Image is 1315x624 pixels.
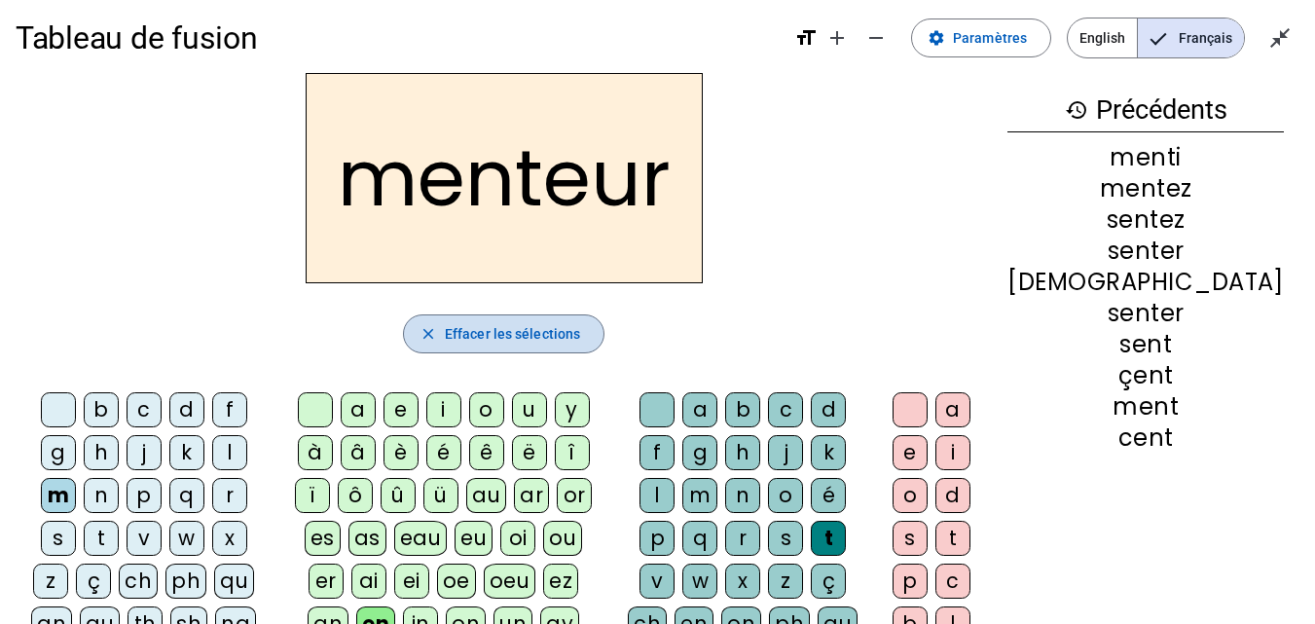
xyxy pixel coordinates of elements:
[127,478,162,513] div: p
[127,435,162,470] div: j
[811,564,846,599] div: ç
[426,435,461,470] div: é
[214,564,254,599] div: qu
[864,26,888,50] mat-icon: remove
[682,392,717,427] div: a
[423,478,458,513] div: ü
[543,564,578,599] div: ez
[639,564,675,599] div: v
[295,478,330,513] div: ï
[1007,146,1284,169] div: menti
[1067,18,1245,58] mat-button-toggle-group: Language selection
[768,478,803,513] div: o
[893,435,928,470] div: e
[469,392,504,427] div: o
[893,521,928,556] div: s
[212,435,247,470] div: l
[298,435,333,470] div: à
[84,392,119,427] div: b
[825,26,849,50] mat-icon: add
[935,392,970,427] div: a
[935,521,970,556] div: t
[512,435,547,470] div: ë
[1007,89,1284,132] h3: Précédents
[500,521,535,556] div: oi
[426,392,461,427] div: i
[127,521,162,556] div: v
[555,392,590,427] div: y
[41,478,76,513] div: m
[33,564,68,599] div: z
[455,521,493,556] div: eu
[1007,364,1284,387] div: çent
[341,435,376,470] div: â
[212,392,247,427] div: f
[1007,271,1284,294] div: [DEMOGRAPHIC_DATA]
[514,478,549,513] div: ar
[306,73,703,283] h2: menteur
[403,314,604,353] button: Effacer les sélections
[84,478,119,513] div: n
[1007,177,1284,201] div: mentez
[1268,26,1292,50] mat-icon: close_fullscreen
[682,435,717,470] div: g
[768,435,803,470] div: j
[811,392,846,427] div: d
[84,435,119,470] div: h
[384,435,419,470] div: è
[169,435,204,470] div: k
[169,478,204,513] div: q
[1260,18,1299,57] button: Quitter le plein écran
[893,564,928,599] div: p
[682,478,717,513] div: m
[725,435,760,470] div: h
[953,26,1027,50] span: Paramètres
[484,564,536,599] div: oeu
[928,29,945,47] mat-icon: settings
[935,478,970,513] div: d
[639,435,675,470] div: f
[1068,18,1137,57] span: English
[1007,333,1284,356] div: sent
[76,564,111,599] div: ç
[857,18,895,57] button: Diminuer la taille de la police
[768,564,803,599] div: z
[1007,395,1284,419] div: ment
[212,521,247,556] div: x
[555,435,590,470] div: î
[351,564,386,599] div: ai
[639,478,675,513] div: l
[384,392,419,427] div: e
[119,564,158,599] div: ch
[811,435,846,470] div: k
[41,521,76,556] div: s
[84,521,119,556] div: t
[768,392,803,427] div: c
[169,521,204,556] div: w
[725,564,760,599] div: x
[466,478,506,513] div: au
[437,564,476,599] div: oe
[1007,302,1284,325] div: senter
[935,435,970,470] div: i
[341,392,376,427] div: a
[1007,426,1284,450] div: cent
[1138,18,1244,57] span: Français
[935,564,970,599] div: c
[420,325,437,343] mat-icon: close
[309,564,344,599] div: er
[911,18,1051,57] button: Paramètres
[169,392,204,427] div: d
[811,478,846,513] div: é
[165,564,206,599] div: ph
[1065,98,1088,122] mat-icon: history
[41,435,76,470] div: g
[794,26,818,50] mat-icon: format_size
[725,478,760,513] div: n
[811,521,846,556] div: t
[394,521,448,556] div: eau
[512,392,547,427] div: u
[212,478,247,513] div: r
[348,521,386,556] div: as
[1007,208,1284,232] div: sentez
